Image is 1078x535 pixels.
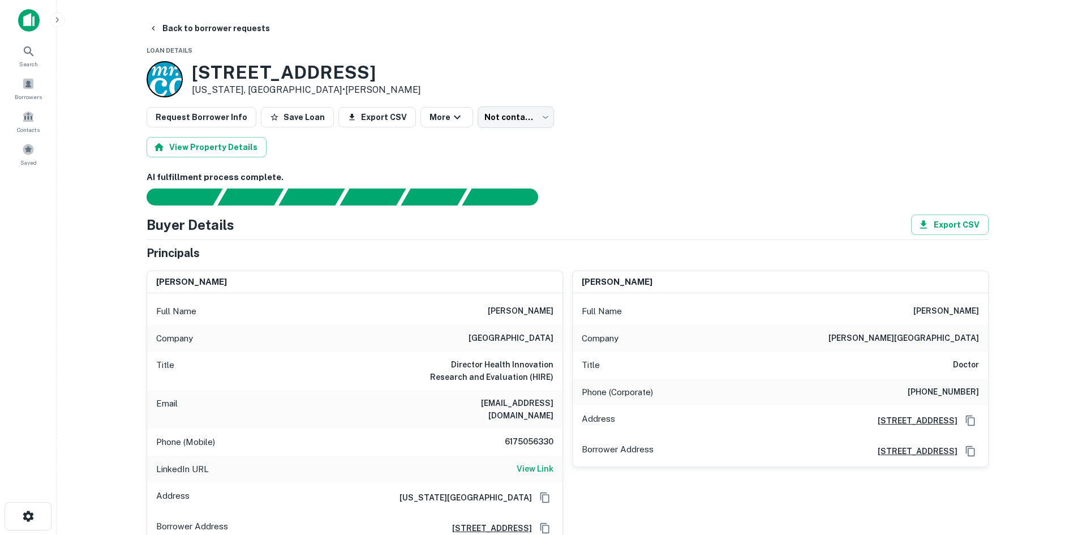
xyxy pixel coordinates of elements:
[156,489,190,506] p: Address
[217,189,284,206] div: Your request is received and processing...
[147,245,200,262] h5: Principals
[908,386,979,399] h6: [PHONE_NUMBER]
[582,386,653,399] p: Phone (Corporate)
[147,171,989,184] h6: AI fulfillment process complete.
[3,106,53,136] a: Contacts
[582,443,654,460] p: Borrower Address
[401,189,467,206] div: Principals found, still searching for contact information. This may take time...
[3,73,53,104] a: Borrowers
[156,435,215,449] p: Phone (Mobile)
[486,435,553,449] h6: 6175056330
[869,414,957,427] a: [STREET_ADDRESS]
[144,18,274,38] button: Back to borrower requests
[488,305,553,318] h6: [PERSON_NAME]
[156,276,227,289] h6: [PERSON_NAME]
[582,305,622,318] p: Full Name
[418,397,553,422] h6: [EMAIL_ADDRESS][DOMAIN_NAME]
[443,522,532,534] a: [STREET_ADDRESS]
[3,139,53,169] a: Saved
[338,107,416,127] button: Export CSV
[869,445,957,457] a: [STREET_ADDRESS]
[418,358,553,383] h6: Director Health Innovation Research and Evaluation (HIRE)
[469,332,553,345] h6: [GEOGRAPHIC_DATA]
[340,189,406,206] div: Principals found, AI now looking for contact information...
[462,189,552,206] div: AI fulfillment process complete.
[962,412,979,429] button: Copy Address
[478,106,554,128] div: Not contacted
[1021,408,1078,463] iframe: Chat Widget
[147,47,192,54] span: Loan Details
[156,397,178,422] p: Email
[582,276,652,289] h6: [PERSON_NAME]
[828,332,979,345] h6: [PERSON_NAME][GEOGRAPHIC_DATA]
[156,463,209,476] p: LinkedIn URL
[156,305,196,318] p: Full Name
[345,84,421,95] a: [PERSON_NAME]
[261,107,334,127] button: Save Loan
[147,215,234,235] h4: Buyer Details
[953,358,979,372] h6: Doctor
[582,332,619,345] p: Company
[911,215,989,235] button: Export CSV
[18,9,40,32] img: capitalize-icon.png
[133,189,218,206] div: Sending borrower request to AI...
[20,158,37,167] span: Saved
[17,125,40,134] span: Contacts
[420,107,473,127] button: More
[582,412,615,429] p: Address
[19,59,38,69] span: Search
[15,92,42,101] span: Borrowers
[192,62,421,83] h3: [STREET_ADDRESS]
[390,491,532,504] h6: [US_STATE][GEOGRAPHIC_DATA]
[962,443,979,460] button: Copy Address
[147,137,267,157] button: View Property Details
[3,40,53,71] a: Search
[278,189,345,206] div: Documents found, AI parsing details...
[156,358,174,383] p: Title
[192,83,421,97] p: [US_STATE], [GEOGRAPHIC_DATA] •
[156,332,193,345] p: Company
[147,107,256,127] button: Request Borrower Info
[536,489,553,506] button: Copy Address
[913,305,979,318] h6: [PERSON_NAME]
[582,358,600,372] p: Title
[517,463,553,475] h6: View Link
[517,463,553,476] a: View Link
